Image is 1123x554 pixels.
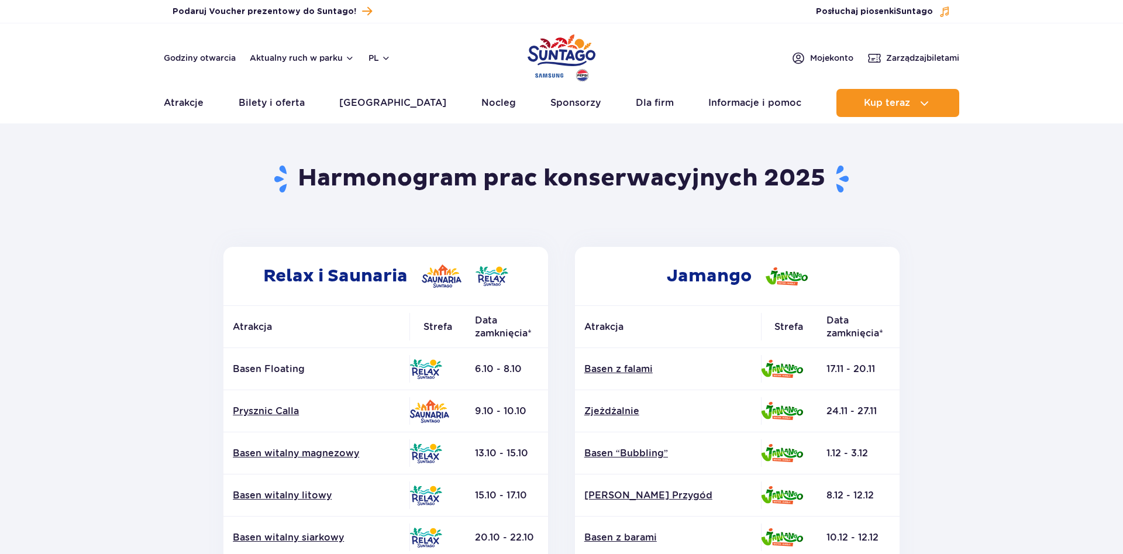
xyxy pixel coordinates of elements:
[481,89,516,117] a: Nocleg
[409,528,442,548] img: Relax
[864,98,910,108] span: Kup teraz
[233,531,400,544] a: Basen witalny siarkowy
[761,444,803,462] img: Jamango
[250,53,354,63] button: Aktualny ruch w parku
[528,29,595,83] a: Park of Poland
[886,52,959,64] span: Zarządzaj biletami
[791,51,853,65] a: Mojekonto
[636,89,674,117] a: Dla firm
[422,264,461,288] img: Saunaria
[761,360,803,378] img: Jamango
[817,306,900,348] th: Data zamknięcia*
[584,489,752,502] a: [PERSON_NAME] Przygód
[761,486,803,504] img: Jamango
[173,4,372,19] a: Podaruj Voucher prezentowy do Suntago!
[233,363,400,376] p: Basen Floating
[239,89,305,117] a: Bilety i oferta
[584,447,752,460] a: Basen “Bubbling”
[817,474,900,517] td: 8.12 - 12.12
[223,306,409,348] th: Atrakcja
[817,432,900,474] td: 1.12 - 3.12
[766,267,808,285] img: Jamango
[836,89,959,117] button: Kup teraz
[476,266,508,286] img: Relax
[164,52,236,64] a: Godziny otwarcia
[233,405,400,418] a: Prysznic Calla
[550,89,601,117] a: Sponsorzy
[896,8,933,16] span: Suntago
[409,400,449,423] img: Saunaria
[466,306,548,348] th: Data zamknięcia*
[368,52,391,64] button: pl
[867,51,959,65] a: Zarządzajbiletami
[173,6,356,18] span: Podaruj Voucher prezentowy do Suntago!
[584,531,752,544] a: Basen z barami
[575,247,900,305] h2: Jamango
[761,306,817,348] th: Strefa
[584,363,752,376] a: Basen z falami
[816,6,933,18] span: Posłuchaj piosenki
[817,348,900,390] td: 17.11 - 20.11
[816,6,950,18] button: Posłuchaj piosenkiSuntago
[817,390,900,432] td: 24.11 - 27.11
[409,359,442,379] img: Relax
[409,443,442,463] img: Relax
[584,405,752,418] a: Zjeżdżalnie
[223,247,548,305] h2: Relax i Saunaria
[409,486,442,505] img: Relax
[810,52,853,64] span: Moje konto
[708,89,801,117] a: Informacje i pomoc
[466,390,548,432] td: 9.10 - 10.10
[466,348,548,390] td: 6.10 - 8.10
[339,89,446,117] a: [GEOGRAPHIC_DATA]
[575,306,761,348] th: Atrakcja
[761,402,803,420] img: Jamango
[409,306,466,348] th: Strefa
[466,432,548,474] td: 13.10 - 15.10
[466,474,548,517] td: 15.10 - 17.10
[233,489,400,502] a: Basen witalny litowy
[233,447,400,460] a: Basen witalny magnezowy
[761,528,803,546] img: Jamango
[164,89,204,117] a: Atrakcje
[219,164,904,194] h1: Harmonogram prac konserwacyjnych 2025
